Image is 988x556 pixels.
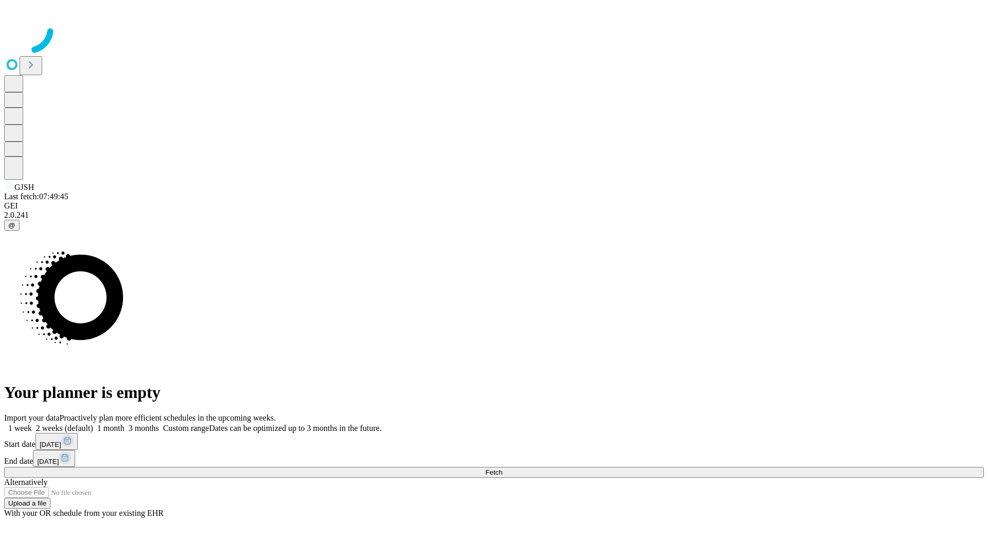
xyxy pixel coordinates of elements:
[14,183,34,192] span: GJSH
[97,424,125,432] span: 1 month
[4,383,984,402] h1: Your planner is empty
[209,424,381,432] span: Dates can be optimized up to 3 months in the future.
[60,413,276,422] span: Proactively plan more efficient schedules in the upcoming weeks.
[4,509,164,517] span: With your OR schedule from your existing EHR
[4,201,984,211] div: GEI
[4,450,984,467] div: End date
[4,211,984,220] div: 2.0.241
[8,424,32,432] span: 1 week
[36,433,78,450] button: [DATE]
[40,441,61,448] span: [DATE]
[8,221,15,229] span: @
[4,433,984,450] div: Start date
[485,468,502,476] span: Fetch
[4,498,50,509] button: Upload a file
[129,424,159,432] span: 3 months
[163,424,209,432] span: Custom range
[4,478,47,486] span: Alternatively
[36,424,93,432] span: 2 weeks (default)
[4,220,20,231] button: @
[4,467,984,478] button: Fetch
[4,192,68,201] span: Last fetch: 07:49:45
[33,450,75,467] button: [DATE]
[4,413,60,422] span: Import your data
[37,458,59,465] span: [DATE]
